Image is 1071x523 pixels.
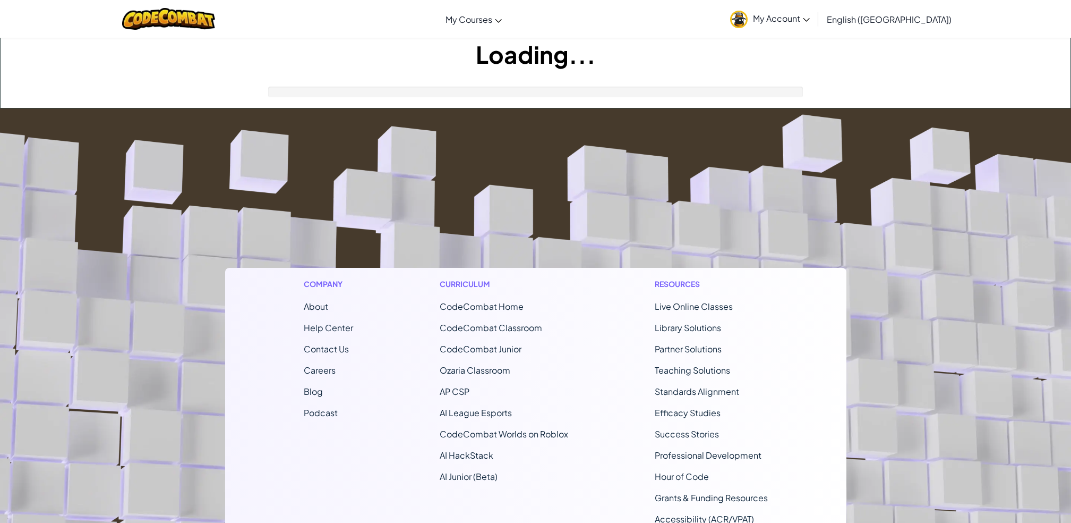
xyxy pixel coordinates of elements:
[753,13,810,24] span: My Account
[827,14,952,25] span: English ([GEOGRAPHIC_DATA])
[440,407,512,418] a: AI League Esports
[655,428,719,440] a: Success Stories
[655,471,709,482] a: Hour of Code
[440,386,469,397] a: AP CSP
[440,343,521,355] a: CodeCombat Junior
[304,301,328,312] a: About
[304,343,349,355] span: Contact Us
[440,322,542,333] a: CodeCombat Classroom
[655,407,721,418] a: Efficacy Studies
[304,322,353,333] a: Help Center
[655,365,730,376] a: Teaching Solutions
[440,5,507,33] a: My Courses
[440,428,568,440] a: CodeCombat Worlds on Roblox
[821,5,957,33] a: English ([GEOGRAPHIC_DATA])
[655,301,733,312] a: Live Online Classes
[655,492,768,503] a: Grants & Funding Resources
[304,407,338,418] a: Podcast
[655,343,722,355] a: Partner Solutions
[440,450,493,461] a: AI HackStack
[655,386,739,397] a: Standards Alignment
[304,365,336,376] a: Careers
[1,38,1070,71] h1: Loading...
[440,365,510,376] a: Ozaria Classroom
[440,301,524,312] span: CodeCombat Home
[122,8,215,30] img: CodeCombat logo
[440,471,498,482] a: AI Junior (Beta)
[304,279,353,290] h1: Company
[655,279,768,290] h1: Resources
[725,2,815,36] a: My Account
[655,450,761,461] a: Professional Development
[440,279,568,290] h1: Curriculum
[445,14,492,25] span: My Courses
[655,322,721,333] a: Library Solutions
[730,11,748,28] img: avatar
[304,386,323,397] a: Blog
